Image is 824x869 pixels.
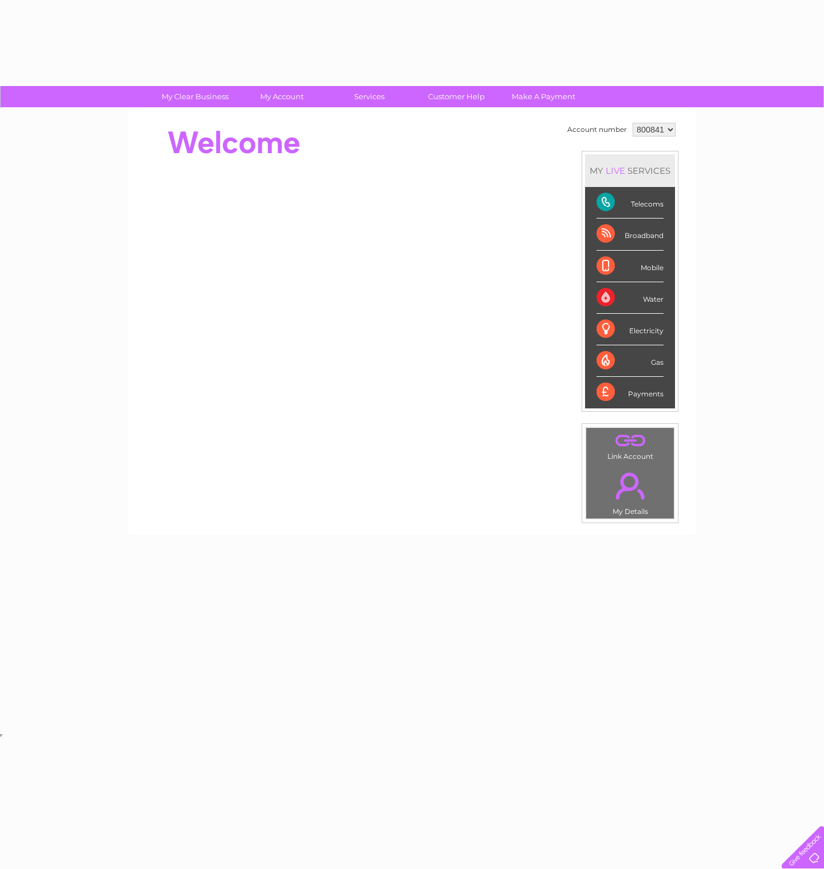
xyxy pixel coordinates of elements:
td: My Details [586,463,674,519]
div: MY SERVICES [585,154,675,187]
div: LIVE [603,165,627,176]
a: . [589,466,671,506]
div: Water [597,282,664,314]
div: Broadband [597,219,664,250]
div: Gas [597,345,664,377]
td: Link Account [586,427,674,463]
a: Services [322,86,417,107]
a: My Account [235,86,329,107]
a: My Clear Business [148,86,242,107]
div: Mobile [597,251,664,282]
a: Customer Help [409,86,504,107]
div: Payments [597,377,664,408]
div: Electricity [597,314,664,345]
a: . [589,431,671,451]
a: Make A Payment [496,86,591,107]
div: Telecoms [597,187,664,219]
td: Account number [564,120,630,139]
